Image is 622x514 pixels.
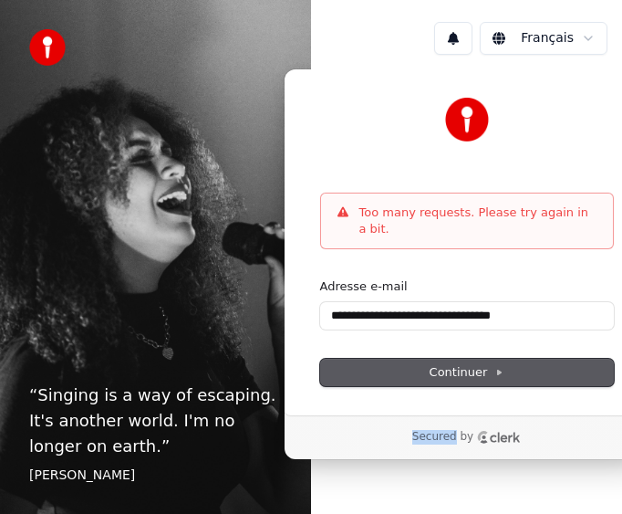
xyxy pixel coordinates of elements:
[29,29,66,66] img: youka
[320,278,408,295] label: Adresse e-mail
[29,383,282,459] p: “ Singing is a way of escaping. It's another world. I'm no longer on earth. ”
[29,467,282,485] footer: [PERSON_NAME]
[430,364,504,381] span: Continuer
[320,359,614,386] button: Continuer
[477,431,521,444] a: Clerk logo
[445,98,489,142] img: Youka
[412,430,473,445] p: Secured by
[359,205,598,237] p: Too many requests. Please try again in a bit.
